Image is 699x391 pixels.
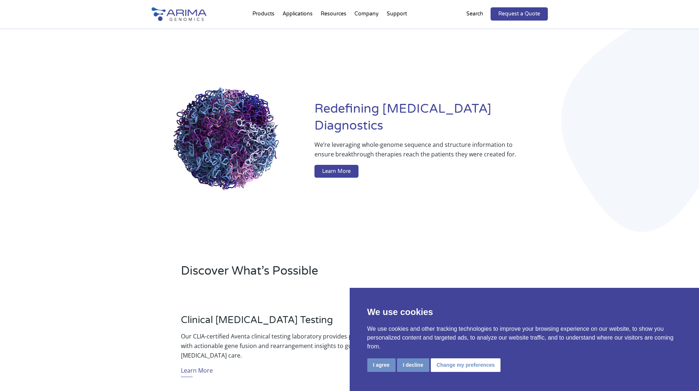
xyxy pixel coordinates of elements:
[314,140,518,165] p: We’re leveraging whole-genome sequence and structure information to ensure breakthrough therapies...
[181,263,443,285] h2: Discover What’s Possible
[431,358,501,372] button: Change my preferences
[466,9,483,19] p: Search
[491,7,548,21] a: Request a Quote
[397,358,429,372] button: I decline
[314,101,547,140] h1: Redefining [MEDICAL_DATA] Diagnostics
[314,165,358,178] a: Learn More
[367,325,682,351] p: We use cookies and other tracking technologies to improve your browsing experience on our website...
[367,305,682,319] p: We use cookies
[181,332,381,360] p: Our CLIA-certified Aventa clinical testing laboratory provides physicians with actionable gene fu...
[152,7,207,21] img: Arima-Genomics-logo
[367,358,396,372] button: I agree
[181,314,381,332] h3: Clinical [MEDICAL_DATA] Testing
[181,366,213,377] a: Learn More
